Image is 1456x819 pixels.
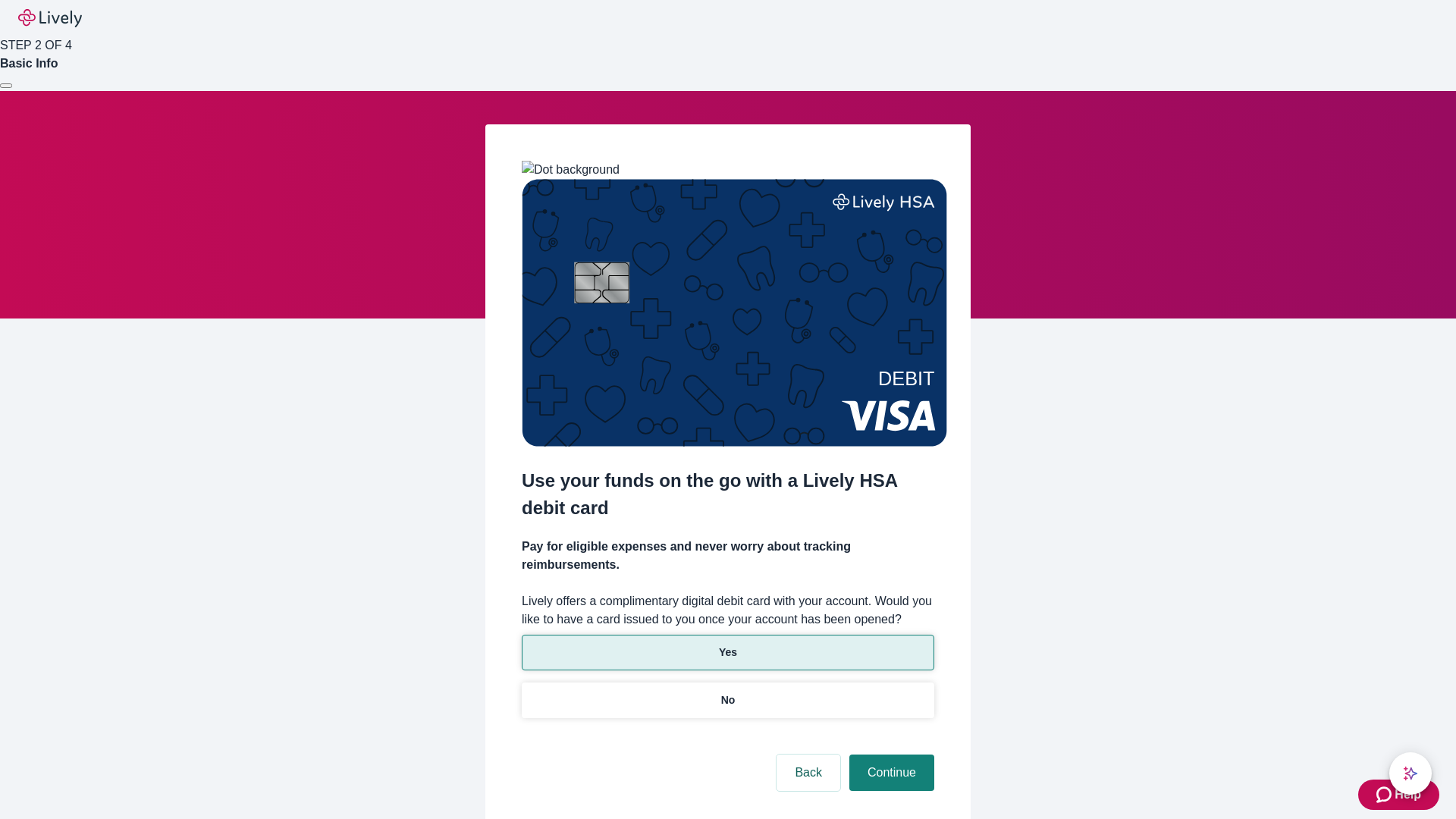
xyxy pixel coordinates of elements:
[522,467,934,522] h2: Use your funds on the go with a Lively HSA debit card
[719,645,737,661] p: Yes
[1403,766,1418,781] svg: Lively AI Assistant
[1358,780,1439,810] button: Zendesk support iconHelp
[522,592,934,629] label: Lively offers a complimentary digital debit card with your account. Would you like to have a card...
[1389,752,1432,795] button: chat
[522,161,620,179] img: Dot background
[522,538,934,574] h4: Pay for eligible expenses and never worry about tracking reimbursements.
[522,179,947,447] img: Debit card
[522,682,934,718] button: No
[849,755,934,791] button: Continue
[522,635,934,670] button: Yes
[777,755,840,791] button: Back
[18,9,82,27] img: Lively
[721,692,736,708] p: No
[1376,786,1395,804] svg: Zendesk support icon
[1395,786,1421,804] span: Help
